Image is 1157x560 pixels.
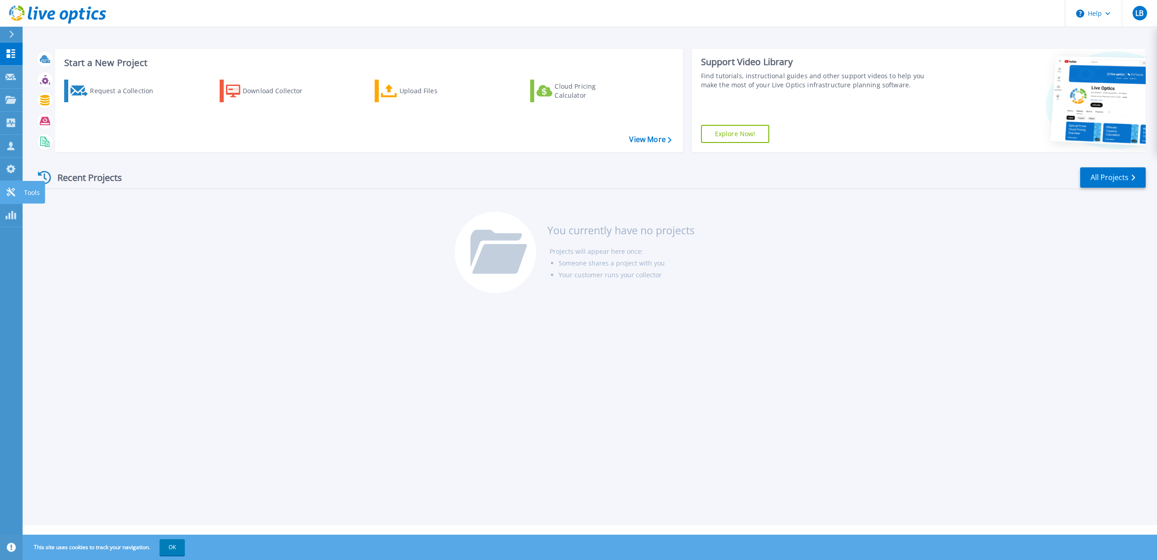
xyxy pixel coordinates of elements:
[559,257,695,269] li: Someone shares a project with you
[64,80,165,102] a: Request a Collection
[160,539,185,555] button: OK
[701,56,936,68] div: Support Video Library
[220,80,320,102] a: Download Collector
[1080,167,1146,188] a: All Projects
[24,181,40,204] p: Tools
[555,82,627,100] div: Cloud Pricing Calculator
[1135,9,1143,17] span: LB
[375,80,475,102] a: Upload Files
[550,246,695,257] li: Projects will appear here once:
[90,82,162,100] div: Request a Collection
[243,82,315,100] div: Download Collector
[35,166,134,189] div: Recent Projects
[530,80,631,102] a: Cloud Pricing Calculator
[559,269,695,281] li: Your customer runs your collector
[701,125,770,143] a: Explore Now!
[629,135,671,144] a: View More
[547,225,695,235] h3: You currently have no projects
[701,71,936,90] div: Find tutorials, instructional guides and other support videos to help you make the most of your L...
[25,539,185,555] span: This site uses cookies to track your navigation.
[400,82,472,100] div: Upload Files
[64,58,671,68] h3: Start a New Project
